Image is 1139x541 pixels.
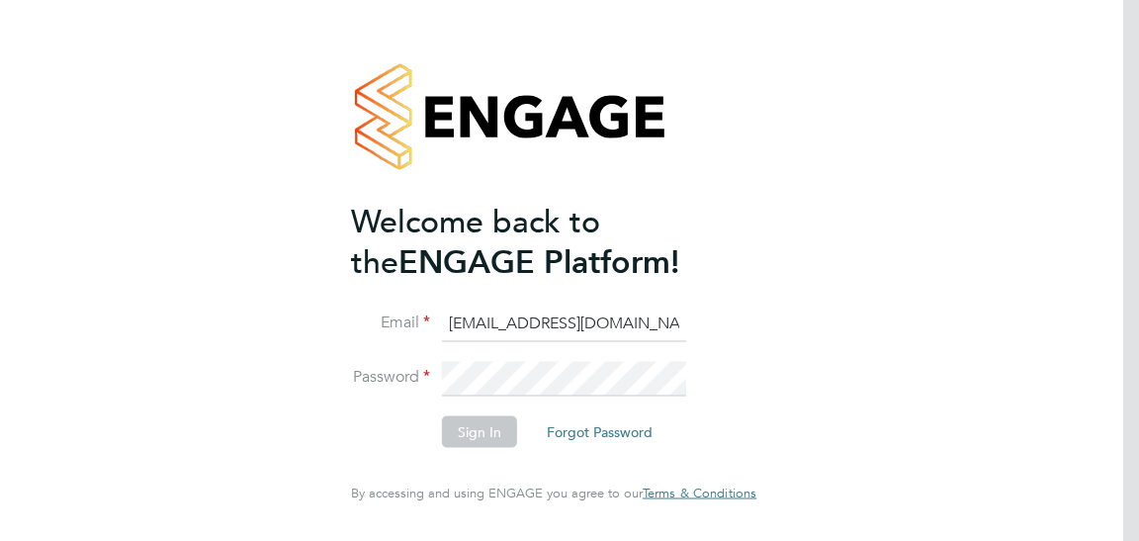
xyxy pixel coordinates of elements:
input: Enter your work email... [442,306,686,341]
h2: ENGAGE Platform! [351,201,737,282]
a: Terms & Conditions [643,486,756,501]
label: Email [351,312,430,332]
label: Password [351,367,430,388]
button: Sign In [442,416,517,448]
span: By accessing and using ENGAGE you agree to our [351,485,756,501]
button: Forgot Password [531,416,668,448]
span: Terms & Conditions [643,485,756,501]
span: Welcome back to the [351,202,600,281]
